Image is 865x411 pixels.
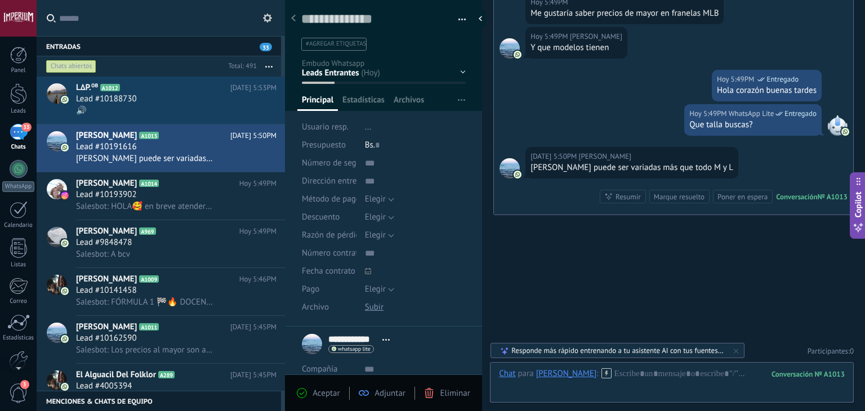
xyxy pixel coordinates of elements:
span: Descuento [302,213,340,221]
div: Número de seguimiento [302,154,356,172]
span: [DATE] 5:53PM [230,82,277,93]
div: Marque resuelto [654,191,705,202]
div: Usuario resp. [302,118,356,136]
span: A969 [139,227,155,235]
span: Lead #10141458 [76,285,137,296]
div: Calendario [2,222,35,229]
button: Elegir [365,226,394,244]
div: Ocultar [475,10,486,27]
span: José Heredia [500,158,520,178]
div: Y que modelos tienen [530,42,622,53]
span: A1009 [139,275,159,283]
span: WhatsApp Lite [827,115,848,136]
span: Presupuesto [302,140,346,150]
img: icon [61,335,69,343]
div: Dirección entrega [302,172,356,190]
div: Me gustaría saber precios de mayor en franelas MLB [530,8,719,19]
span: Dirección entrega [302,177,365,185]
span: Estadísticas [342,95,385,111]
span: Hoy 5:49PM [239,178,277,189]
span: Aceptar [313,388,340,399]
div: Panel [2,67,35,74]
div: Conversación [776,192,817,202]
div: № A1013 [818,192,848,202]
div: [DATE] 5:50PM [530,151,578,162]
div: Pago [302,280,356,298]
span: 3 [20,380,29,389]
img: icon [61,191,69,199]
div: Número contrato [302,244,356,262]
img: com.amocrm.amocrmwa.svg [514,51,521,59]
div: WhatsApp [2,181,34,192]
span: A1014 [139,180,159,187]
div: Poner en espera [717,191,768,202]
img: icon [61,144,69,151]
span: Número contrato [302,249,363,257]
span: [PERSON_NAME] [76,178,137,189]
span: [PERSON_NAME] puede ser variadas más que todo M y L [76,153,215,164]
div: Responde más rápido entrenando a tu asistente AI con tus fuentes de datos [511,346,725,355]
div: Descuento [302,208,356,226]
div: Compañía [302,360,356,378]
span: Archivo [302,303,329,311]
span: [PERSON_NAME] [76,321,137,333]
div: Que talla buscas? [689,119,817,131]
span: [PERSON_NAME] [76,226,137,237]
span: A289 [158,371,175,378]
span: [DATE] 5:45PM [230,369,277,381]
span: 0 [850,346,854,356]
div: Chats [2,144,35,151]
span: Número de seguimiento [302,159,389,167]
span: whatsapp lite [338,346,371,352]
img: icon [61,287,69,295]
a: avatariconEl Alguacil Del FolklorA289[DATE] 5:45PMLead #4005394 [37,364,285,411]
span: Salesbot: HOLA🥰 en breve atenderemos la información que necesitas. Este es nuestro número 0412826... [76,201,215,212]
div: Total: 491 [224,61,257,72]
button: Más [257,56,281,77]
div: Correo [2,298,35,305]
div: Hoy 5:49PM [530,31,570,42]
span: Usuario resp. [302,122,349,132]
img: icon [61,96,69,104]
span: Elegir [365,194,386,204]
span: L∆P.⁰⁸ [76,82,98,93]
span: Razón de pérdida [302,231,364,239]
span: Lead #10193902 [76,189,137,200]
div: Archivo [302,298,356,316]
div: Razón de pérdida [302,226,356,244]
img: com.amocrm.amocrmwa.svg [514,171,521,178]
span: Salesbot: A bcv [76,249,130,260]
span: Entregado [766,74,799,85]
img: com.amocrm.amocrmwa.svg [841,128,849,136]
span: Elegir [365,212,386,222]
span: Adjuntar [374,388,405,399]
button: Elegir [365,208,394,226]
a: avataricon[PERSON_NAME]A1011[DATE] 5:45PMLead #10162590Salesbot: Los precios al mayor son a parti... [37,316,285,363]
span: A1012 [100,84,120,91]
div: Estadísticas [2,334,35,342]
span: Copilot [853,192,864,218]
div: Hoy 5:49PM [717,74,756,85]
span: Elegir [365,230,386,240]
img: icon [61,383,69,391]
span: Principal [302,95,333,111]
span: A1011 [139,323,159,330]
a: avataricon[PERSON_NAME]A1014Hoy 5:49PMLead #10193902Salesbot: HOLA🥰 en breve atenderemos la infor... [37,172,285,220]
span: 33 [21,123,31,132]
span: Método de pago [302,195,360,203]
span: El Alguacil Del Folklor [76,369,156,381]
div: Hola corazón buenas tardes [717,85,817,96]
div: Chats abiertos [46,60,96,73]
span: #agregar etiquetas [306,40,366,48]
span: Elegir [365,284,386,294]
span: José Heredia [500,38,520,59]
div: Resumir [616,191,641,202]
div: Fecha contrato [302,262,356,280]
span: José Heredia [570,31,622,42]
span: [DATE] 5:45PM [230,321,277,333]
span: Fecha contrato [302,267,355,275]
span: [PERSON_NAME] [76,274,137,285]
span: Salesbot: Los precios al mayor son a partir de 6 pzas en adelante corazón [76,345,215,355]
span: Lead #10191616 [76,141,137,153]
div: Presupuesto [302,136,356,154]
